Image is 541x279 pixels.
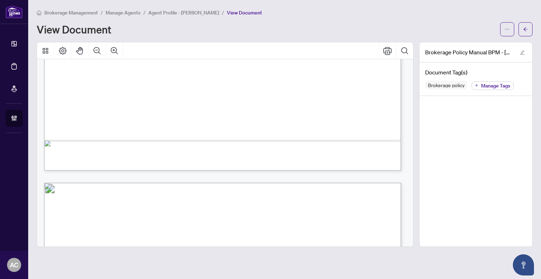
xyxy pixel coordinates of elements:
[143,8,145,17] li: /
[475,84,478,87] span: plus
[106,10,141,16] span: Manage Agents
[6,5,23,18] img: logo
[37,10,42,15] span: home
[472,81,514,90] button: Manage Tags
[481,83,510,88] span: Manage Tags
[505,27,510,32] span: ellipsis
[520,50,525,55] span: edit
[227,10,262,16] span: View Document
[148,10,219,16] span: Agent Profile - [PERSON_NAME]
[425,83,467,87] span: Brokerage policy
[44,10,98,16] span: Brokerage Management
[425,68,527,77] h4: Document Tag(s)
[425,48,513,56] span: Brokerage Policy Manual BPM - [DATE]_updated.pdf
[101,8,103,17] li: /
[513,254,534,275] button: Open asap
[523,27,528,32] span: arrow-left
[222,8,224,17] li: /
[37,24,111,35] h1: View Document
[10,260,18,270] span: AC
